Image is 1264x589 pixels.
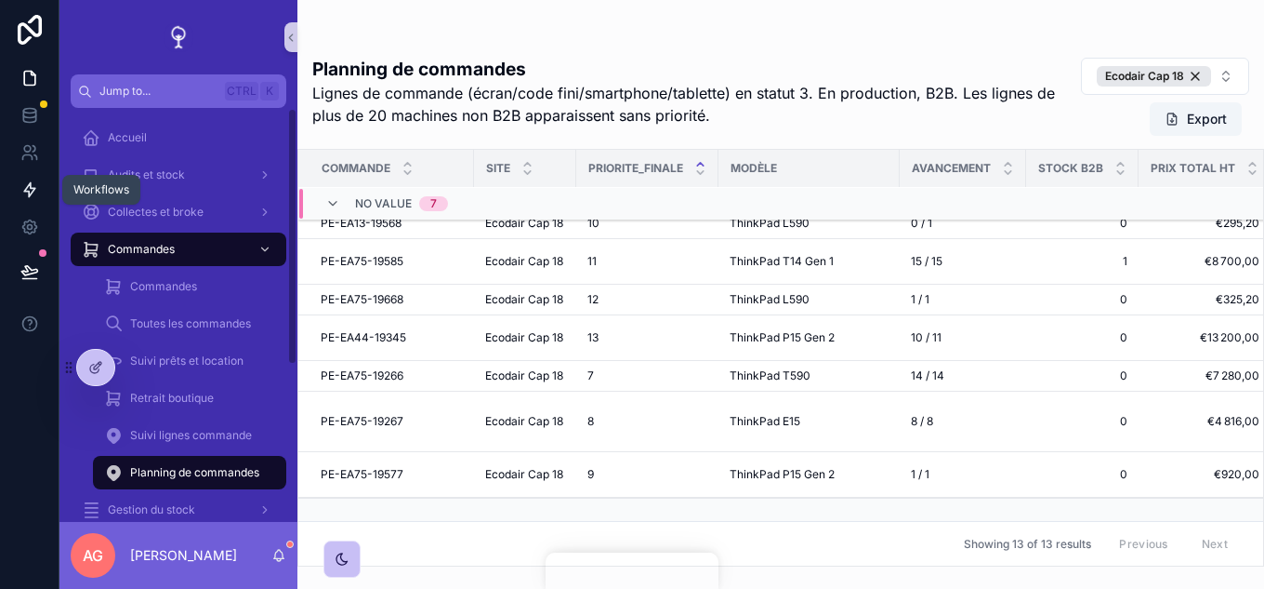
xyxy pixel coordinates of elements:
span: Commandes [108,242,175,257]
a: 13 [587,330,707,345]
span: 8 [587,414,594,429]
a: €920,00 [1150,467,1259,482]
a: Retrait boutique [93,382,286,415]
span: 15 / 15 [911,254,942,269]
a: PE-EA75-19585 [321,254,463,269]
a: ThinkPad L590 [730,216,889,231]
a: 1 / 1 [911,292,1015,307]
a: 10 [587,216,707,231]
span: ThinkPad T14 Gen 1 [730,254,834,269]
span: ThinkPad P15 Gen 2 [730,330,835,345]
span: 1 / 1 [911,292,929,307]
a: PE-EA75-19267 [321,414,463,429]
span: 0 / 1 [911,216,932,231]
span: ThinkPad L590 [730,216,810,231]
span: ThinkPad P15 Gen 2 [730,467,835,482]
a: Suivi prêts et location [93,344,286,378]
span: Stock B2B [1038,161,1103,176]
img: App logo [164,22,193,52]
span: Audits et stock [108,167,185,182]
h1: Planning de commandes [312,56,1056,82]
a: Ecodair Cap 18 [485,216,565,231]
span: Collectes et broke [108,205,204,220]
span: PE-EA75-19267 [321,414,403,429]
span: ThinkPad T590 [730,368,810,383]
a: 10 / 11 [911,330,1015,345]
a: 9 [587,467,707,482]
span: PE-EA44-19345 [321,330,406,345]
span: PE-EA75-19577 [321,467,403,482]
span: Ecodair Cap 18 [485,254,563,269]
a: PE-EA13-19568 [321,216,463,231]
span: PE-EA75-19266 [321,368,403,383]
div: 7 [430,196,437,211]
a: 14 / 14 [911,368,1015,383]
span: Jump to... [99,84,217,99]
a: Accueil [71,121,286,154]
span: AG [83,544,103,567]
span: ThinkPad L590 [730,292,810,307]
a: 11 [587,254,707,269]
span: Suivi prêts et location [130,354,244,368]
a: ThinkPad T590 [730,368,889,383]
span: Avancement [912,161,991,176]
a: €13 200,00 [1150,330,1259,345]
a: Ecodair Cap 18 [485,254,565,269]
span: 14 / 14 [911,368,944,383]
span: Ecodair Cap 18 [485,414,563,429]
a: Suivi lignes commande [93,419,286,452]
a: 0 [1037,467,1127,482]
a: Toutes les commandes [93,307,286,341]
div: scrollable content [59,108,297,522]
a: Planning de commandes [93,456,286,489]
span: Gestion du stock [108,502,195,517]
a: 1 [1037,254,1127,269]
a: 0 / 1 [911,216,1015,231]
span: 1 / 1 [911,467,929,482]
span: Site [486,161,510,176]
a: €295,20 [1150,216,1259,231]
span: PE-EA75-19668 [321,292,403,307]
a: €8 700,00 [1150,254,1259,269]
span: Prix total HT [1151,161,1235,176]
a: PE-EA75-19668 [321,292,463,307]
p: Lignes de commande (écran/code fini/smartphone/tablette) en statut 3. En production, B2B. Les lig... [312,82,1056,127]
a: 0 [1037,414,1127,429]
span: Priorite_finale [588,161,683,176]
span: Ecodair Cap 18 [1105,69,1184,84]
span: Toutes les commandes [130,316,251,331]
p: [PERSON_NAME] [130,546,237,565]
span: 10 / 11 [911,330,941,345]
a: ThinkPad L590 [730,292,889,307]
span: 9 [587,467,594,482]
a: 1 / 1 [911,467,1015,482]
a: PE-EA44-19345 [321,330,463,345]
a: Commandes [71,233,286,266]
span: Retrait boutique [130,391,214,406]
span: PE-EA13-19568 [321,216,402,231]
a: 12 [587,292,707,307]
span: Planning de commandes [130,465,259,480]
span: Suivi lignes commande [130,428,252,443]
button: Export [1150,102,1242,136]
a: 0 [1037,368,1127,383]
span: Ecodair Cap 18 [485,368,563,383]
a: Commandes [93,270,286,303]
a: 15 / 15 [911,254,1015,269]
a: €325,20 [1150,292,1259,307]
span: K [262,84,277,99]
span: No value [355,196,412,211]
span: 11 [587,254,597,269]
span: Commandes [130,279,197,294]
a: Collectes et broke [71,195,286,229]
button: Select Button [1081,58,1249,95]
span: Accueil [108,130,147,145]
a: ThinkPad P15 Gen 2 [730,330,889,345]
a: ThinkPad E15 [730,414,889,429]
